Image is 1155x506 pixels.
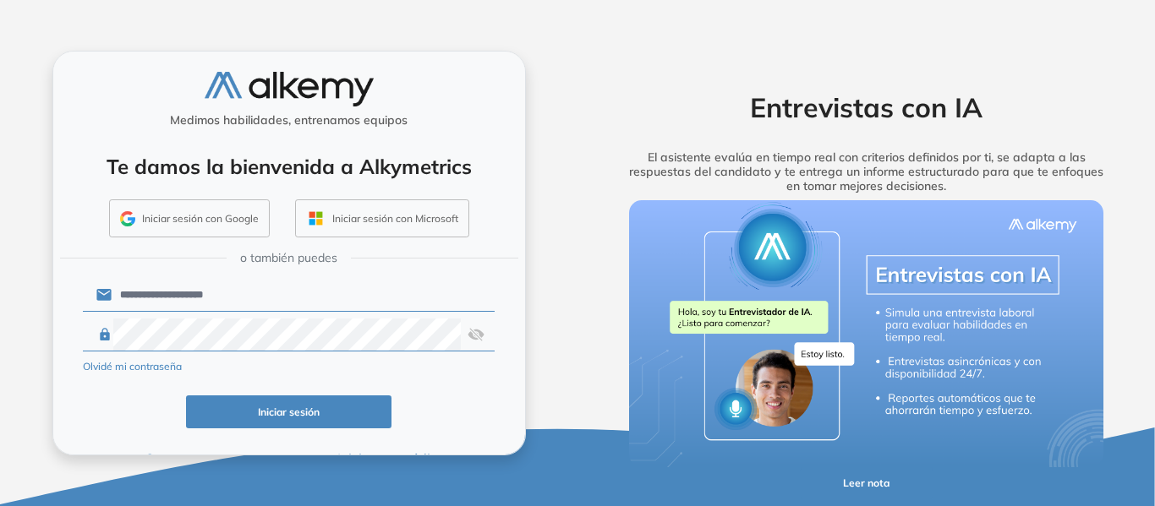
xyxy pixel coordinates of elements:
[603,150,1130,193] h5: El asistente evalúa en tiempo real con criterios definidos por ti, se adapta a las respuestas del...
[240,249,337,267] span: o también puedes
[851,310,1155,506] div: Widget de chat
[60,113,518,128] h5: Medimos habilidades, entrenamos equipos
[629,200,1104,467] img: img-more-info
[468,318,484,351] img: asd
[83,359,182,374] button: Olvidé mi contraseña
[186,395,392,428] button: Iniciar sesión
[295,199,469,238] button: Iniciar sesión con Microsoft
[83,449,289,469] button: Crear cuenta
[801,467,933,500] button: Leer nota
[603,91,1130,123] h2: Entrevistas con IA
[306,209,326,228] img: OUTLOOK_ICON
[120,211,135,226] img: GMAIL_ICON
[288,449,495,469] button: Iniciar con código
[851,310,1155,506] iframe: Chat Widget
[75,155,503,179] h4: Te damos la bienvenida a Alkymetrics
[205,72,374,106] img: logo-alkemy
[109,199,270,238] button: Iniciar sesión con Google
